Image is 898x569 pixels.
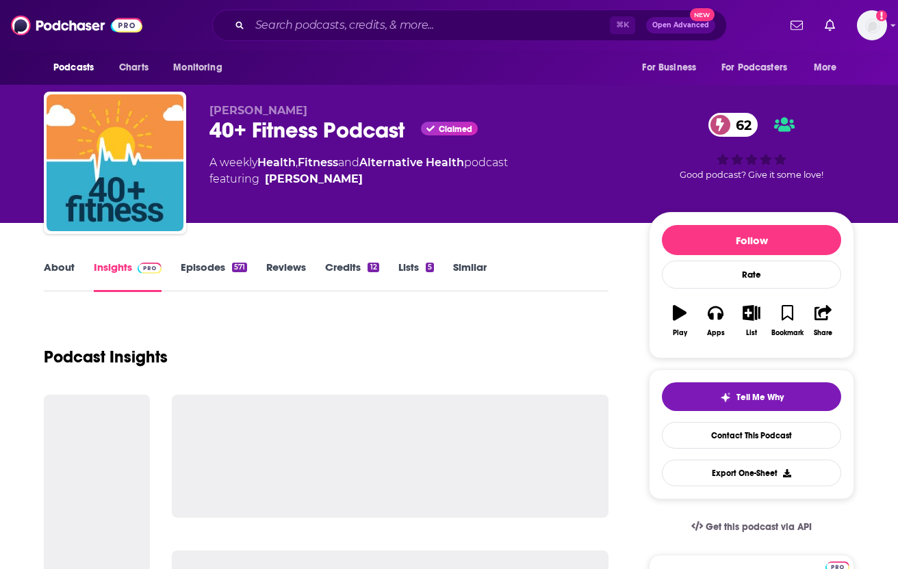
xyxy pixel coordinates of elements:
div: 12 [368,263,379,272]
div: 571 [232,263,247,272]
button: Show profile menu [857,10,887,40]
button: Share [806,296,841,345]
span: Charts [119,58,149,77]
a: InsightsPodchaser Pro [94,261,162,292]
a: Charts [110,55,157,81]
span: featuring [209,171,508,187]
span: Good podcast? Give it some love! [680,170,823,180]
img: Podchaser Pro [138,263,162,274]
div: Search podcasts, credits, & more... [212,10,727,41]
span: [PERSON_NAME] [209,104,307,117]
span: , [296,156,298,169]
span: 62 [722,113,758,137]
img: User Profile [857,10,887,40]
button: open menu [804,55,854,81]
span: and [338,156,359,169]
a: Reviews [266,261,306,292]
button: Bookmark [769,296,805,345]
button: open menu [713,55,807,81]
span: New [690,8,715,21]
span: Logged in as alignPR [857,10,887,40]
div: 62Good podcast? Give it some love! [649,104,854,189]
img: Podchaser - Follow, Share and Rate Podcasts [11,12,142,38]
h1: Podcast Insights [44,347,168,367]
div: 5 [426,263,434,272]
button: open menu [44,55,112,81]
button: Open AdvancedNew [646,17,715,34]
a: [PERSON_NAME] [265,171,363,187]
button: tell me why sparkleTell Me Why [662,382,841,411]
span: Claimed [439,126,472,133]
button: Follow [662,225,841,255]
span: ⌘ K [610,16,635,34]
svg: Add a profile image [876,10,887,21]
a: Fitness [298,156,338,169]
span: Open Advanced [652,22,709,29]
button: open menu [164,55,240,81]
button: open menu [632,55,713,81]
a: Show notifications dropdown [785,14,808,37]
a: Alternative Health [359,156,464,169]
a: Show notifications dropdown [819,14,841,37]
input: Search podcasts, credits, & more... [250,14,610,36]
span: For Business [642,58,696,77]
span: Get this podcast via API [706,521,812,533]
a: Get this podcast via API [680,510,823,544]
div: List [746,329,757,337]
a: Episodes571 [181,261,247,292]
a: Health [257,156,296,169]
span: For Podcasters [721,58,787,77]
a: Credits12 [325,261,379,292]
img: tell me why sparkle [720,392,731,403]
img: 40+ Fitness Podcast [47,94,183,231]
a: About [44,261,75,292]
div: A weekly podcast [209,155,508,187]
div: Apps [707,329,725,337]
span: More [814,58,837,77]
button: List [734,296,769,345]
div: Play [673,329,687,337]
a: Lists5 [398,261,434,292]
span: Monitoring [173,58,222,77]
a: Contact This Podcast [662,422,841,449]
button: Export One-Sheet [662,460,841,486]
button: Play [662,296,697,345]
span: Podcasts [53,58,94,77]
button: Apps [697,296,733,345]
a: 62 [708,113,758,137]
span: Tell Me Why [736,392,784,403]
div: Bookmark [771,329,804,337]
a: Similar [453,261,487,292]
div: Share [814,329,832,337]
div: Rate [662,261,841,289]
